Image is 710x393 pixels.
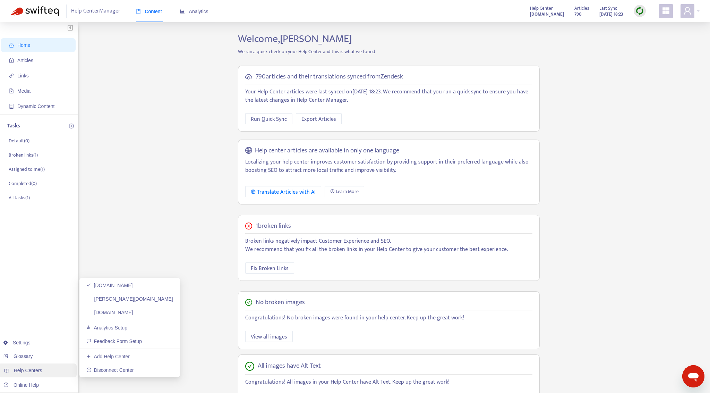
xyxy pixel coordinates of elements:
span: user [683,7,692,15]
span: Content [136,9,162,14]
a: [DOMAIN_NAME] [530,10,564,18]
a: [DOMAIN_NAME] [86,283,133,288]
h5: Help center articles are available in only one language [255,147,399,155]
div: Translate Articles with AI [251,188,316,196]
span: Articles [574,5,589,12]
span: container [9,104,14,109]
strong: 790 [574,10,582,18]
p: Broken links ( 1 ) [9,151,38,159]
span: area-chart [180,9,185,14]
a: [DOMAIN_NAME] [86,310,133,315]
span: Learn More [336,188,359,195]
h5: No broken images [256,299,305,307]
h5: All images have Alt Text [258,362,321,370]
a: Disconnect Center [86,367,134,373]
span: Analytics [180,9,208,14]
p: Tasks [7,122,20,130]
a: Feedback Form Setup [86,338,142,344]
button: Run Quick Sync [245,113,292,124]
h5: 1 broken links [256,222,291,230]
strong: [DATE] 18:23 [599,10,623,18]
a: [PERSON_NAME][DOMAIN_NAME] [86,296,173,302]
span: Help Center [530,5,553,12]
a: Glossary [3,353,33,359]
span: Dynamic Content [17,103,54,109]
span: file-image [9,89,14,93]
a: Online Help [3,382,39,388]
button: Export Articles [296,113,342,124]
p: All tasks ( 1 ) [9,194,30,201]
span: plus-circle [69,124,74,128]
span: check-circle [245,362,254,371]
iframe: Schaltfläche zum Öffnen des Messaging-Fensters [682,365,704,387]
span: appstore [662,7,670,15]
p: We ran a quick check on your Help Center and this is what we found [233,48,545,55]
span: cloud-sync [245,73,252,80]
p: Congratulations! No broken images were found in your help center. Keep up the great work! [245,314,532,322]
h5: 790 articles and their translations synced from Zendesk [256,73,403,81]
p: Broken links negatively impact Customer Experience and SEO. We recommend that you fix all the bro... [245,237,532,254]
span: Links [17,73,29,78]
p: Localizing your help center improves customer satisfaction by providing support in their preferre... [245,158,532,175]
span: link [9,73,14,78]
span: account-book [9,58,14,63]
span: check-circle [245,299,252,306]
p: Default ( 0 ) [9,137,29,144]
a: Add Help Center [86,354,130,359]
span: home [9,43,14,48]
button: Fix Broken Links [245,262,294,274]
p: Assigned to me ( 1 ) [9,166,45,173]
span: global [245,147,252,155]
a: Settings [3,340,31,345]
p: Completed ( 0 ) [9,180,37,187]
span: Media [17,88,31,94]
img: Swifteq [10,6,59,16]
span: Welcome, [PERSON_NAME] [238,30,352,48]
p: Congratulations! All images in your Help Center have Alt Text. Keep up the great work! [245,378,532,386]
span: book [136,9,141,14]
button: View all images [245,331,293,342]
span: Last Sync [599,5,617,12]
a: Analytics Setup [86,325,127,331]
a: Learn More [325,186,364,197]
span: close-circle [245,223,252,229]
span: Help Centers [14,368,42,373]
span: Run Quick Sync [251,115,287,124]
img: sync.dc5367851b00ba804db3.png [635,7,644,15]
p: Your Help Center articles were last synced on [DATE] 18:23 . We recommend that you run a quick sy... [245,88,532,104]
span: Export Articles [301,115,336,124]
span: Fix Broken Links [251,264,289,273]
span: Articles [17,58,33,63]
span: Home [17,42,30,48]
span: View all images [251,333,287,341]
span: Help Center Manager [71,5,120,18]
button: Translate Articles with AI [245,186,321,197]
